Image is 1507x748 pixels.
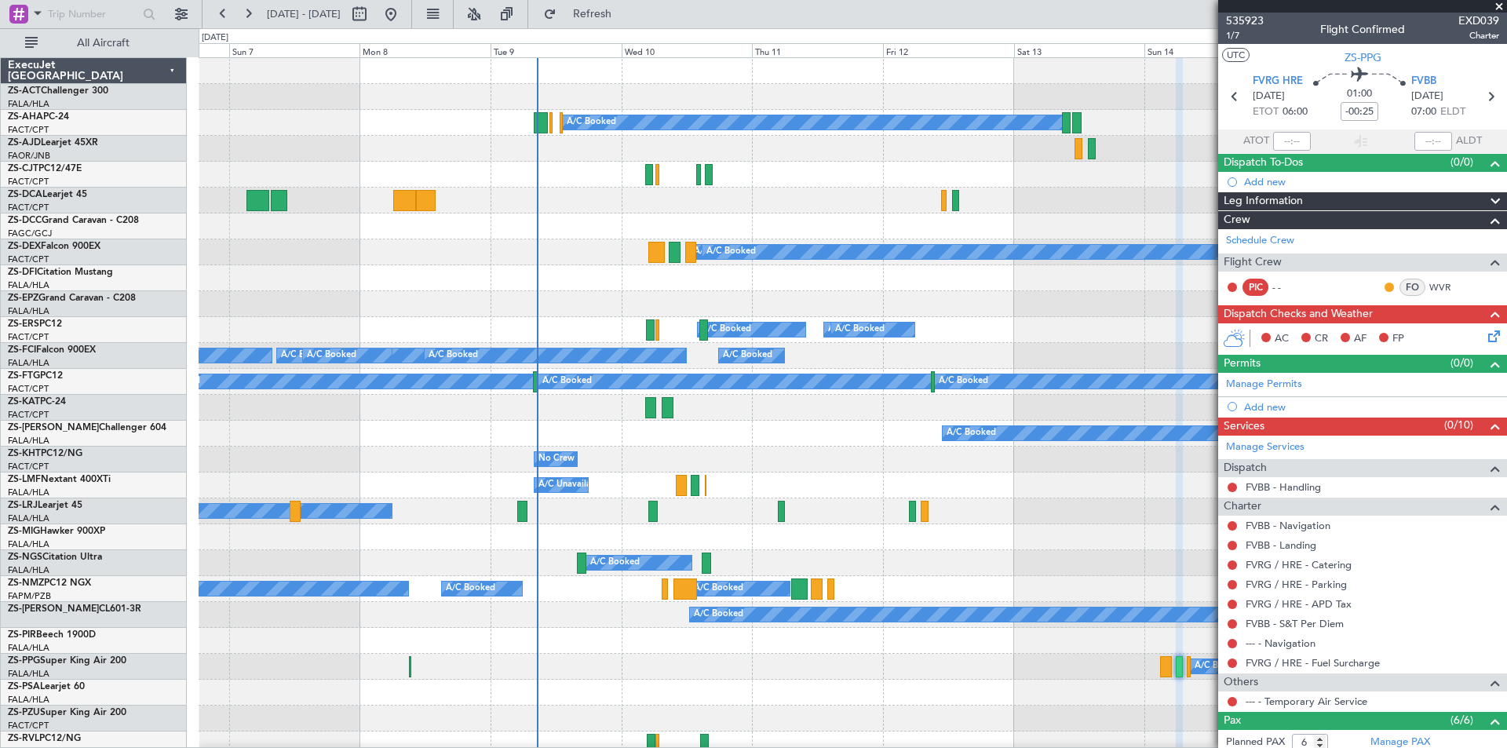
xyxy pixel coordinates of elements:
[536,2,630,27] button: Refresh
[8,112,69,122] a: ZS-AHAPC-24
[8,553,102,562] a: ZS-NGSCitation Ultra
[1246,558,1352,571] a: FVRG / HRE - Catering
[1224,254,1282,272] span: Flight Crew
[48,2,138,26] input: Trip Number
[1144,43,1275,57] div: Sun 14
[538,447,575,471] div: No Crew
[1444,417,1473,433] span: (0/10)
[8,449,41,458] span: ZS-KHT
[8,527,105,536] a: ZS-MIGHawker 900XP
[1224,154,1303,172] span: Dispatch To-Dos
[8,294,38,303] span: ZS-EPZ
[622,43,753,57] div: Wed 10
[429,344,478,367] div: A/C Booked
[1226,29,1264,42] span: 1/7
[1458,29,1499,42] span: Charter
[1244,175,1499,188] div: Add new
[1411,89,1443,104] span: [DATE]
[267,7,341,21] span: [DATE] - [DATE]
[8,164,82,173] a: ZS-CJTPC12/47E
[8,668,49,680] a: FALA/HLA
[8,578,91,588] a: ZS-NMZPC12 NGX
[8,279,49,291] a: FALA/HLA
[8,734,81,743] a: ZS-RVLPC12/NG
[8,656,40,666] span: ZS-PPG
[1411,74,1436,89] span: FVBB
[1456,133,1482,149] span: ALDT
[8,513,49,524] a: FALA/HLA
[8,461,49,473] a: FACT/CPT
[8,216,139,225] a: ZS-DCCGrand Caravan - C208
[8,228,52,239] a: FAGC/GCJ
[8,176,49,188] a: FACT/CPT
[1246,538,1316,552] a: FVBB - Landing
[8,254,49,265] a: FACT/CPT
[202,31,228,45] div: [DATE]
[8,371,63,381] a: ZS-FTGPC12
[17,31,170,56] button: All Aircraft
[1272,280,1308,294] div: - -
[1275,331,1289,347] span: AC
[8,319,39,329] span: ZS-ERS
[8,604,141,614] a: ZS-[PERSON_NAME]CL601-3R
[947,421,996,445] div: A/C Booked
[8,604,99,614] span: ZS-[PERSON_NAME]
[1224,418,1264,436] span: Services
[1226,440,1304,455] a: Manage Services
[8,590,51,602] a: FAPM/PZB
[1014,43,1145,57] div: Sat 13
[41,38,166,49] span: All Aircraft
[8,642,49,654] a: FALA/HLA
[8,435,49,447] a: FALA/HLA
[1320,21,1405,38] div: Flight Confirmed
[8,319,62,329] a: ZS-ERSPC12
[1226,13,1264,29] span: 535923
[1246,617,1344,630] a: FVBB - S&T Per Diem
[1224,712,1241,730] span: Pax
[359,43,491,57] div: Mon 8
[752,43,883,57] div: Thu 11
[8,501,82,510] a: ZS-LRJLearjet 45
[8,124,49,136] a: FACT/CPT
[8,423,166,432] a: ZS-[PERSON_NAME]Challenger 604
[8,409,49,421] a: FACT/CPT
[1392,331,1404,347] span: FP
[8,475,111,484] a: ZS-LMFNextant 400XTi
[1246,519,1330,532] a: FVBB - Navigation
[8,694,49,706] a: FALA/HLA
[590,551,640,575] div: A/C Booked
[883,43,1014,57] div: Fri 12
[1450,355,1473,371] span: (0/0)
[8,682,40,691] span: ZS-PSA
[1345,49,1381,66] span: ZS-PPG
[8,138,98,148] a: ZS-AJDLearjet 45XR
[8,190,42,199] span: ZS-DCA
[8,305,49,317] a: FALA/HLA
[8,345,36,355] span: ZS-FCI
[8,720,49,732] a: FACT/CPT
[1253,74,1303,89] span: FVRG HRE
[491,43,622,57] div: Tue 9
[8,397,66,407] a: ZS-KATPC-24
[1411,104,1436,120] span: 07:00
[1222,48,1250,62] button: UTC
[8,86,41,96] span: ZS-ACT
[1224,498,1261,516] span: Charter
[1224,673,1258,691] span: Others
[8,190,87,199] a: ZS-DCALearjet 45
[1315,331,1328,347] span: CR
[702,318,751,341] div: A/C Booked
[1246,695,1367,708] a: --- - Temporary Air Service
[8,578,44,588] span: ZS-NMZ
[828,318,878,341] div: A/C Booked
[560,9,626,20] span: Refresh
[8,708,126,717] a: ZS-PZUSuper King Air 200
[1246,578,1347,591] a: FVRG / HRE - Parking
[1246,637,1315,650] a: --- - Navigation
[281,344,330,367] div: A/C Booked
[8,475,41,484] span: ZS-LMF
[1224,305,1373,323] span: Dispatch Checks and Weather
[229,43,360,57] div: Sun 7
[8,357,49,369] a: FALA/HLA
[8,630,36,640] span: ZS-PIR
